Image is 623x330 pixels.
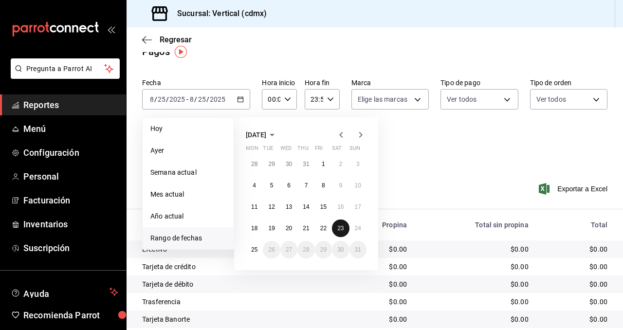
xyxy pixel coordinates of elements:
abbr: August 18, 2025 [251,225,257,232]
span: Pregunta a Parrot AI [26,64,105,74]
div: $0.00 [544,297,607,307]
span: Inventarios [23,218,118,231]
abbr: August 2, 2025 [339,161,342,167]
span: - [186,95,188,103]
abbr: August 17, 2025 [355,203,361,210]
label: Marca [351,79,429,86]
abbr: July 28, 2025 [251,161,257,167]
abbr: August 7, 2025 [305,182,308,189]
span: Configuración [23,146,118,159]
button: August 19, 2025 [263,220,280,237]
input: -- [198,95,206,103]
div: Trasferencia [142,297,336,307]
span: Mes actual [150,189,226,200]
button: August 8, 2025 [315,177,332,194]
abbr: August 4, 2025 [253,182,256,189]
button: July 31, 2025 [297,155,314,173]
button: August 5, 2025 [263,177,280,194]
span: Personal [23,170,118,183]
button: July 29, 2025 [263,155,280,173]
button: August 1, 2025 [315,155,332,173]
abbr: July 29, 2025 [268,161,275,167]
abbr: Monday [246,145,258,155]
span: Hoy [150,124,226,134]
div: $0.00 [544,262,607,272]
abbr: July 30, 2025 [286,161,292,167]
button: August 31, 2025 [349,241,366,258]
abbr: Friday [315,145,323,155]
abbr: August 14, 2025 [303,203,309,210]
abbr: August 15, 2025 [320,203,327,210]
span: Reportes [23,98,118,111]
abbr: Wednesday [280,145,292,155]
button: [DATE] [246,129,278,141]
label: Fecha [142,79,250,86]
div: Tarjeta de débito [142,279,336,289]
div: $0.00 [351,279,407,289]
button: August 18, 2025 [246,220,263,237]
span: / [206,95,209,103]
button: open_drawer_menu [107,25,115,33]
button: August 16, 2025 [332,198,349,216]
abbr: August 27, 2025 [286,246,292,253]
button: August 7, 2025 [297,177,314,194]
h3: Sucursal: Vertical (cdmx) [169,8,267,19]
abbr: August 5, 2025 [270,182,274,189]
abbr: August 19, 2025 [268,225,275,232]
button: August 27, 2025 [280,241,297,258]
span: / [154,95,157,103]
div: $0.00 [544,244,607,254]
button: August 6, 2025 [280,177,297,194]
abbr: Tuesday [263,145,273,155]
button: August 11, 2025 [246,198,263,216]
span: Rango de fechas [150,233,226,243]
div: $0.00 [422,314,529,324]
abbr: August 21, 2025 [303,225,309,232]
button: July 30, 2025 [280,155,297,173]
input: ---- [209,95,226,103]
span: Ayer [150,146,226,156]
abbr: August 16, 2025 [337,203,344,210]
abbr: August 22, 2025 [320,225,327,232]
abbr: August 20, 2025 [286,225,292,232]
span: Elige las marcas [358,94,407,104]
button: August 2, 2025 [332,155,349,173]
abbr: August 10, 2025 [355,182,361,189]
label: Tipo de orden [530,79,607,86]
div: Total sin propina [422,221,529,229]
span: Semana actual [150,167,226,178]
abbr: August 25, 2025 [251,246,257,253]
a: Pregunta a Parrot AI [7,71,120,81]
abbr: August 12, 2025 [268,203,275,210]
button: August 30, 2025 [332,241,349,258]
button: August 12, 2025 [263,198,280,216]
button: August 4, 2025 [246,177,263,194]
button: August 24, 2025 [349,220,366,237]
abbr: August 28, 2025 [303,246,309,253]
div: $0.00 [422,244,529,254]
button: August 9, 2025 [332,177,349,194]
button: August 17, 2025 [349,198,366,216]
span: / [194,95,197,103]
abbr: July 31, 2025 [303,161,309,167]
abbr: August 8, 2025 [322,182,325,189]
abbr: August 29, 2025 [320,246,327,253]
abbr: August 6, 2025 [287,182,291,189]
div: $0.00 [422,297,529,307]
button: July 28, 2025 [246,155,263,173]
button: Exportar a Excel [541,183,607,195]
div: $0.00 [422,279,529,289]
div: Total [544,221,607,229]
label: Hora inicio [262,79,297,86]
span: Ver todos [447,94,476,104]
label: Tipo de pago [440,79,518,86]
span: Facturación [23,194,118,207]
abbr: August 11, 2025 [251,203,257,210]
span: / [166,95,169,103]
abbr: August 3, 2025 [356,161,360,167]
button: Pregunta a Parrot AI [11,58,120,79]
button: Tooltip marker [175,46,187,58]
button: August 28, 2025 [297,241,314,258]
span: Ayuda [23,286,106,298]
